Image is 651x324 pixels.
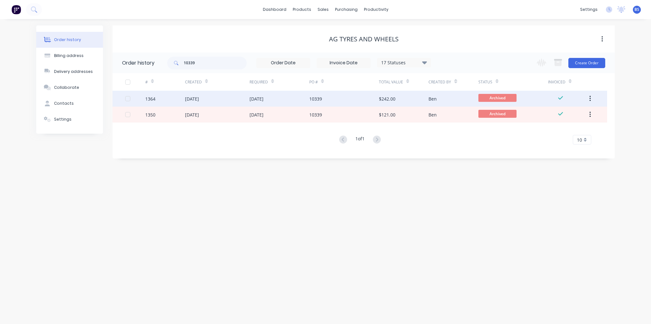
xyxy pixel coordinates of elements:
[548,79,565,85] div: Invoiced
[250,73,309,91] div: Required
[260,5,290,14] a: dashboard
[428,79,451,85] div: Created By
[329,35,399,43] div: AG Tyres and Wheels
[309,73,379,91] div: PO #
[634,7,639,12] span: BS
[36,32,103,48] button: Order history
[309,111,322,118] div: 10339
[250,95,264,102] div: [DATE]
[478,94,517,102] span: Archived
[257,58,310,68] input: Order Date
[548,73,588,91] div: Invoiced
[478,79,492,85] div: Status
[428,111,437,118] div: Ben
[577,5,601,14] div: settings
[54,53,84,59] div: Billing address
[145,73,185,91] div: #
[36,64,103,80] button: Delivery addresses
[361,5,392,14] div: productivity
[54,37,81,43] div: Order history
[54,85,79,90] div: Collaborate
[379,111,395,118] div: $121.00
[122,59,154,67] div: Order history
[478,73,548,91] div: Status
[54,69,93,74] div: Delivery addresses
[145,79,148,85] div: #
[36,111,103,127] button: Settings
[317,58,370,68] input: Invoice Date
[309,95,322,102] div: 10339
[185,111,199,118] div: [DATE]
[377,59,431,66] div: 17 Statuses
[11,5,21,14] img: Factory
[379,95,395,102] div: $242.00
[250,79,268,85] div: Required
[290,5,314,14] div: products
[428,73,478,91] div: Created By
[54,101,74,106] div: Contacts
[185,79,202,85] div: Created
[145,95,155,102] div: 1364
[184,57,247,69] input: Search...
[309,79,318,85] div: PO #
[428,95,437,102] div: Ben
[185,73,250,91] div: Created
[36,48,103,64] button: Billing address
[355,135,365,144] div: 1 of 1
[250,111,264,118] div: [DATE]
[478,110,517,118] span: Archived
[379,73,428,91] div: Total Value
[54,116,72,122] div: Settings
[568,58,605,68] button: Create Order
[314,5,332,14] div: sales
[36,80,103,95] button: Collaborate
[145,111,155,118] div: 1350
[379,79,403,85] div: Total Value
[577,137,582,143] span: 10
[36,95,103,111] button: Contacts
[185,95,199,102] div: [DATE]
[332,5,361,14] div: purchasing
